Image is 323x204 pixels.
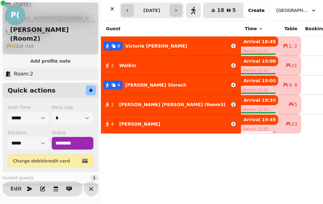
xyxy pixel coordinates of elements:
button: 4[PERSON_NAME] [101,116,241,132]
button: 4[PERSON_NAME] Slorach [101,77,241,93]
p: Return 22:00 [241,125,278,133]
label: Status [52,129,93,136]
span: 5 [232,8,236,13]
p: [PERSON_NAME] [PERSON_NAME] (Room3) [119,101,226,108]
span: 6 [117,43,120,49]
p: [PERSON_NAME] Slorach [125,82,186,88]
span: 21 [291,62,297,69]
span: 1, 2 [289,43,297,49]
th: Table [278,21,301,37]
p: Arrival 19:00 [241,76,278,86]
p: [PERSON_NAME] [119,121,160,127]
button: Charge debit/credit card [8,155,93,167]
p: Return 21:00 [241,66,278,75]
p: Return 21:30 [241,105,278,114]
p: Arrival 19:00 [241,56,278,66]
label: Party size [52,104,93,110]
button: [GEOGRAPHIC_DATA] [273,5,320,16]
label: Start Time [8,104,49,110]
button: Edit [10,183,22,195]
span: 4 [111,121,114,127]
span: 4 [117,82,120,88]
button: Add profile note [5,57,96,65]
div: 1 [90,175,98,181]
button: Time [245,25,263,32]
span: 1 [16,43,19,48]
button: 2Walkin [101,58,241,73]
p: Arrival 18:45 [241,37,278,47]
button: 6Victoria [PERSON_NAME] [101,38,241,54]
th: Guest [101,21,241,37]
p: Victoria [PERSON_NAME] [125,43,187,49]
span: 18 [217,8,224,13]
p: Walkin [119,62,136,69]
span: Charge debit/credit card [13,159,80,163]
span: Edit [12,186,20,191]
span: Time [245,25,257,32]
span: Add profile note [10,59,91,63]
p: Arrival 19:45 [241,115,278,125]
span: 9, 8 [289,82,297,88]
span: P( [11,11,20,19]
span: Invited guests [3,175,34,181]
p: visit [16,43,34,49]
p: Return 21:00 [241,86,278,94]
span: st [19,43,25,48]
span: Create [248,8,265,13]
span: 5 [294,101,297,108]
span: 23 [291,121,297,127]
h2: [PERSON_NAME] (Room2) [10,25,96,43]
h2: Quick actions [8,86,56,95]
button: 2[PERSON_NAME] [PERSON_NAME] (Room3) [101,97,241,112]
p: Room: 2 [14,70,33,78]
span: 2 [111,62,114,69]
p: Arrival 19:30 [241,95,278,105]
span: 2 [111,101,114,108]
button: Create [243,3,270,18]
label: Duration [8,129,49,136]
button: 185 [203,3,243,18]
p: Return 21:00 [241,47,278,55]
span: [GEOGRAPHIC_DATA] [276,7,308,14]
